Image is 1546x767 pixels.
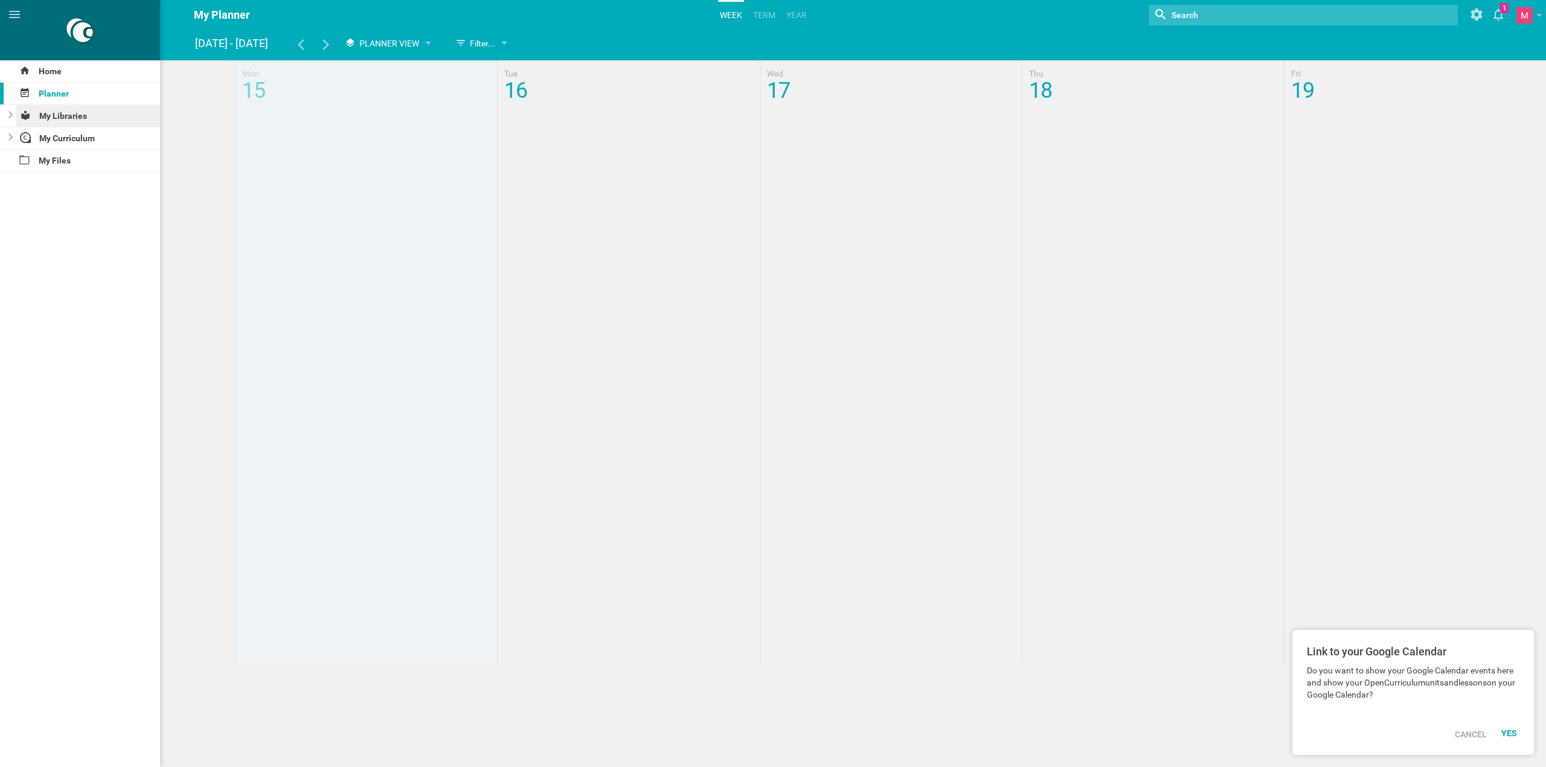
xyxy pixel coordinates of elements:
div: [DATE] - [DATE] [195,33,274,54]
input: Search [1170,7,1355,23]
p: Do you want to show your Google Calendar events here and show your OpenCurriculum units and lesso... [1307,664,1519,701]
a: Year [784,2,809,28]
span: My Planner [194,8,250,21]
a: term [751,2,777,28]
a: Week [718,2,744,28]
div: Cancel [1448,721,1494,748]
h2: Link to your Google Calendar [1307,644,1519,659]
span: Planner View [359,39,419,48]
div: Filter... [455,36,495,51]
div: My Curriculum [16,127,161,149]
div: My Libraries [16,105,161,127]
